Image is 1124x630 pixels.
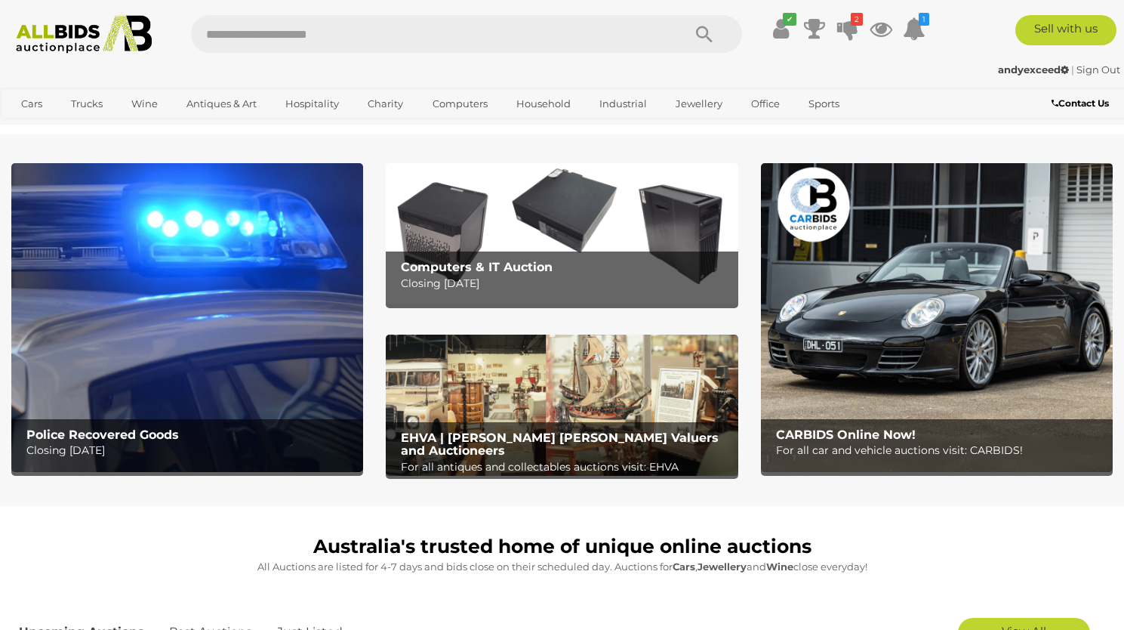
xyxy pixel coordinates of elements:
a: andyexceed [998,63,1071,76]
img: Computers & IT Auction [386,163,738,304]
a: CARBIDS Online Now! CARBIDS Online Now! For all car and vehicle auctions visit: CARBIDS! [761,163,1113,472]
strong: andyexceed [998,63,1069,76]
span: | [1071,63,1074,76]
img: EHVA | Evans Hastings Valuers and Auctioneers [386,335,738,476]
a: Household [507,91,580,116]
a: Wine [122,91,168,116]
strong: Wine [766,561,793,573]
a: Charity [358,91,413,116]
a: Jewellery [666,91,732,116]
p: Closing [DATE] [26,441,356,460]
b: Contact Us [1052,97,1109,109]
img: Allbids.com.au [8,15,160,54]
i: 1 [919,13,929,26]
p: Closing [DATE] [401,274,731,293]
img: Police Recovered Goods [11,163,363,472]
a: Industrial [590,91,657,116]
p: All Auctions are listed for 4-7 days and bids close on their scheduled day. Auctions for , and cl... [19,558,1105,576]
a: Hospitality [276,91,349,116]
a: [GEOGRAPHIC_DATA] [11,116,138,141]
p: For all car and vehicle auctions visit: CARBIDS! [776,441,1106,460]
a: Contact Us [1052,95,1113,112]
a: Police Recovered Goods Police Recovered Goods Closing [DATE] [11,163,363,472]
i: 2 [851,13,863,26]
i: ✔ [783,13,796,26]
strong: Cars [673,561,695,573]
button: Search [667,15,742,53]
b: EHVA | [PERSON_NAME] [PERSON_NAME] Valuers and Auctioneers [401,431,719,459]
a: Sign Out [1076,63,1120,76]
a: 1 [903,15,925,42]
a: ✔ [770,15,793,42]
a: Sell with us [1015,15,1116,45]
a: EHVA | Evans Hastings Valuers and Auctioneers EHVA | [PERSON_NAME] [PERSON_NAME] Valuers and Auct... [386,335,738,476]
a: 2 [836,15,859,42]
a: Antiques & Art [177,91,266,116]
a: Cars [11,91,52,116]
a: Computers & IT Auction Computers & IT Auction Closing [DATE] [386,163,738,304]
b: Police Recovered Goods [26,428,179,442]
b: Computers & IT Auction [401,260,553,274]
a: Trucks [61,91,112,116]
p: For all antiques and collectables auctions visit: EHVA [401,458,731,477]
b: CARBIDS Online Now! [776,428,916,442]
h1: Australia's trusted home of unique online auctions [19,536,1105,557]
img: CARBIDS Online Now! [761,163,1113,472]
strong: Jewellery [697,561,747,573]
a: Office [741,91,790,116]
a: Computers [423,91,497,116]
a: Sports [799,91,849,116]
